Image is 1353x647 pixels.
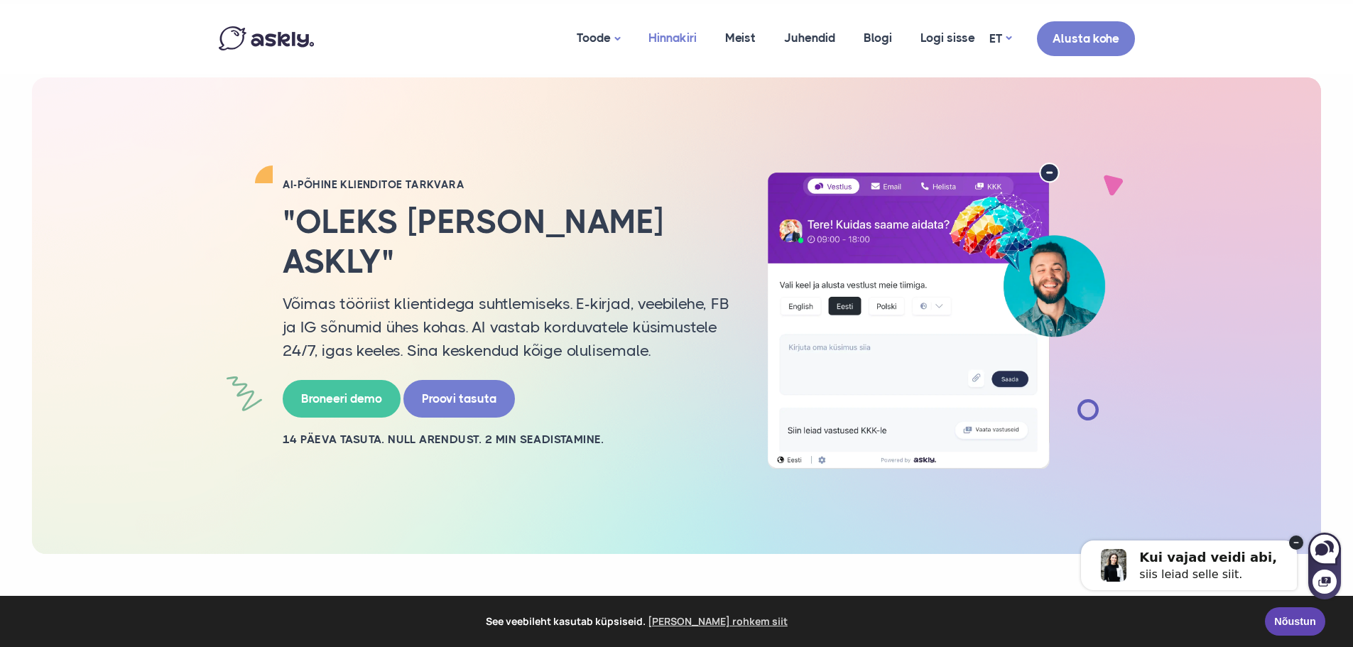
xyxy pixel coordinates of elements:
[21,611,1255,632] span: See veebileht kasutab küpsiseid.
[711,4,770,72] a: Meist
[646,611,790,632] a: learn more about cookies
[989,28,1011,49] a: ET
[906,4,989,72] a: Logi sisse
[403,380,515,418] a: Proovi tasuta
[283,178,730,192] h2: AI-PÕHINE KLIENDITOE TARKVARA
[1265,607,1325,636] a: Nõustun
[770,4,849,72] a: Juhendid
[563,4,634,74] a: Toode
[1037,21,1135,56] a: Alusta kohe
[849,4,906,72] a: Blogi
[1050,514,1342,601] iframe: Askly chat
[283,380,401,418] a: Broneeri demo
[283,432,730,447] h2: 14 PÄEVA TASUTA. NULL ARENDUST. 2 MIN SEADISTAMINE.
[283,292,730,362] p: Võimas tööriist klientidega suhtlemiseks. E-kirjad, veebilehe, FB ja IG sõnumid ühes kohas. AI va...
[219,26,314,50] img: Askly
[751,163,1121,469] img: AI multilingual chat
[634,4,711,72] a: Hinnakiri
[283,202,730,281] h2: "Oleks [PERSON_NAME] Askly"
